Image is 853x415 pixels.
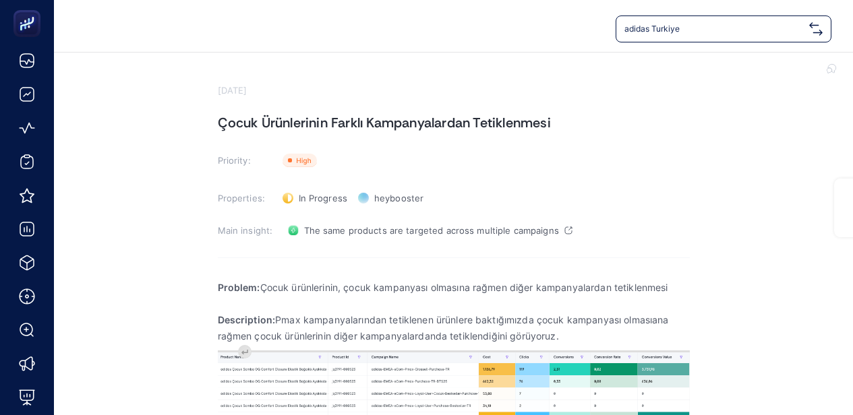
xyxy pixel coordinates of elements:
time: [DATE] [218,85,247,96]
p: Pmax kampanyalarından tetiklenen ürünlere baktığımızda çocuk kampanyası olmasıana rağmen çocuk ür... [218,312,690,344]
span: In Progress [299,193,347,203]
span: The same products are targeted across multiple campaigns [304,225,559,236]
div: Insert paragraph before block [238,345,252,358]
h3: Properties: [218,193,274,203]
span: adidas Turkiye [624,24,804,34]
img: svg%3e [809,22,823,36]
h3: Main insight: [218,225,274,236]
h1: Çocuk Ürünlerinin Farklı Kampanyalardan Tetiklenmesi [218,112,690,133]
strong: Problem: [218,282,260,293]
span: heybooster [374,193,423,203]
h3: Priority: [218,155,274,166]
strong: Description: [218,314,276,325]
p: Çocuk ürünlerinin, çocuk kampanyası olmasına rağmen diğer kampanyalardan tetiklenmesi [218,280,690,296]
a: The same products are targeted across multiple campaigns [283,220,578,241]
